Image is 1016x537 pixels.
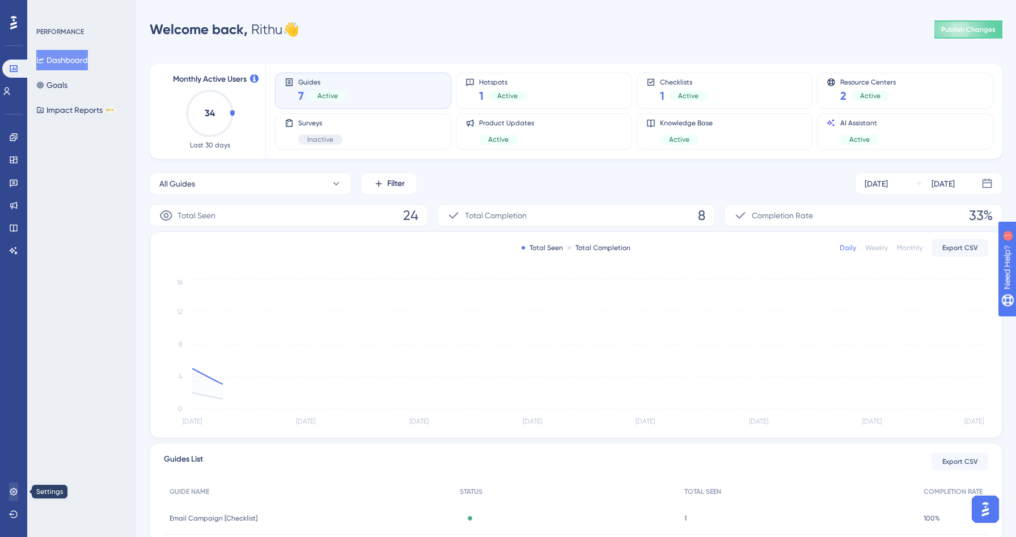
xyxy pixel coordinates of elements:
[924,487,983,496] span: COMPLETION RATE
[296,417,315,425] tspan: [DATE]
[36,27,84,36] div: PERFORMANCE
[36,75,67,95] button: Goals
[932,453,988,471] button: Export CSV
[164,453,203,471] span: Guides List
[298,119,342,128] span: Surveys
[964,417,984,425] tspan: [DATE]
[840,243,856,252] div: Daily
[79,6,82,15] div: 1
[849,135,870,144] span: Active
[897,243,922,252] div: Monthly
[678,91,698,100] span: Active
[150,20,299,39] div: Rithu 👋
[205,108,215,119] text: 34
[409,417,429,425] tspan: [DATE]
[178,405,183,413] tspan: 0
[387,177,405,191] span: Filter
[932,177,955,191] div: [DATE]
[840,119,879,128] span: AI Assistant
[173,73,247,86] span: Monthly Active Users
[865,243,888,252] div: Weekly
[36,100,115,120] button: Impact ReportsBETA
[941,25,996,34] span: Publish Changes
[969,206,993,225] span: 33%
[660,119,713,128] span: Knowledge Base
[636,417,655,425] tspan: [DATE]
[298,78,347,86] span: Guides
[660,78,708,86] span: Checklists
[684,487,721,496] span: TOTAL SEEN
[942,457,978,466] span: Export CSV
[465,209,527,222] span: Total Completion
[27,3,71,16] span: Need Help?
[932,239,988,257] button: Export CSV
[660,88,664,104] span: 1
[479,88,484,104] span: 1
[36,50,88,70] button: Dashboard
[179,340,183,348] tspan: 8
[523,417,542,425] tspan: [DATE]
[317,91,338,100] span: Active
[862,417,882,425] tspan: [DATE]
[177,308,183,316] tspan: 12
[934,20,1002,39] button: Publish Changes
[968,492,1002,526] iframe: UserGuiding AI Assistant Launcher
[752,209,813,222] span: Completion Rate
[150,21,248,37] span: Welcome back,
[177,278,183,286] tspan: 16
[183,417,202,425] tspan: [DATE]
[159,177,195,191] span: All Guides
[179,373,183,380] tspan: 4
[460,487,482,496] span: STATUS
[177,209,215,222] span: Total Seen
[479,119,534,128] span: Product Updates
[865,177,888,191] div: [DATE]
[684,514,687,523] span: 1
[568,243,630,252] div: Total Completion
[749,417,768,425] tspan: [DATE]
[840,88,846,104] span: 2
[669,135,689,144] span: Active
[942,243,978,252] span: Export CSV
[361,172,417,195] button: Filter
[170,514,257,523] span: Email Campaign [Checklist]
[105,107,115,113] div: BETA
[860,91,880,100] span: Active
[488,135,509,144] span: Active
[522,243,563,252] div: Total Seen
[190,141,230,150] span: Last 30 days
[307,135,333,144] span: Inactive
[497,91,518,100] span: Active
[150,172,352,195] button: All Guides
[403,206,418,225] span: 24
[479,78,527,86] span: Hotspots
[698,206,705,225] span: 8
[298,88,304,104] span: 7
[840,78,896,86] span: Resource Centers
[924,514,940,523] span: 100%
[170,487,209,496] span: GUIDE NAME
